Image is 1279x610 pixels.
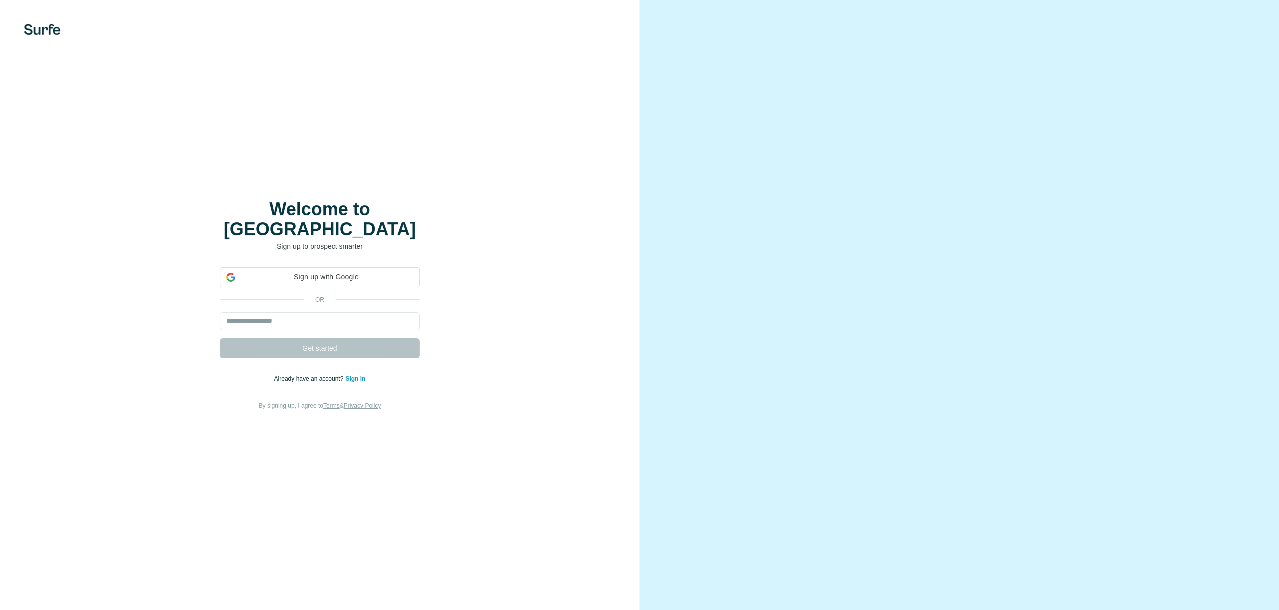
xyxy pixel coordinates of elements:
[220,241,420,251] p: Sign up to prospect smarter
[344,402,381,409] a: Privacy Policy
[259,402,381,409] span: By signing up, I agree to &
[323,402,340,409] a: Terms
[24,24,60,35] img: Surfe's logo
[345,375,365,382] a: Sign in
[239,272,413,282] span: Sign up with Google
[304,295,336,304] p: or
[274,375,346,382] span: Already have an account?
[220,199,420,239] h1: Welcome to [GEOGRAPHIC_DATA]
[220,267,420,287] div: Sign up with Google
